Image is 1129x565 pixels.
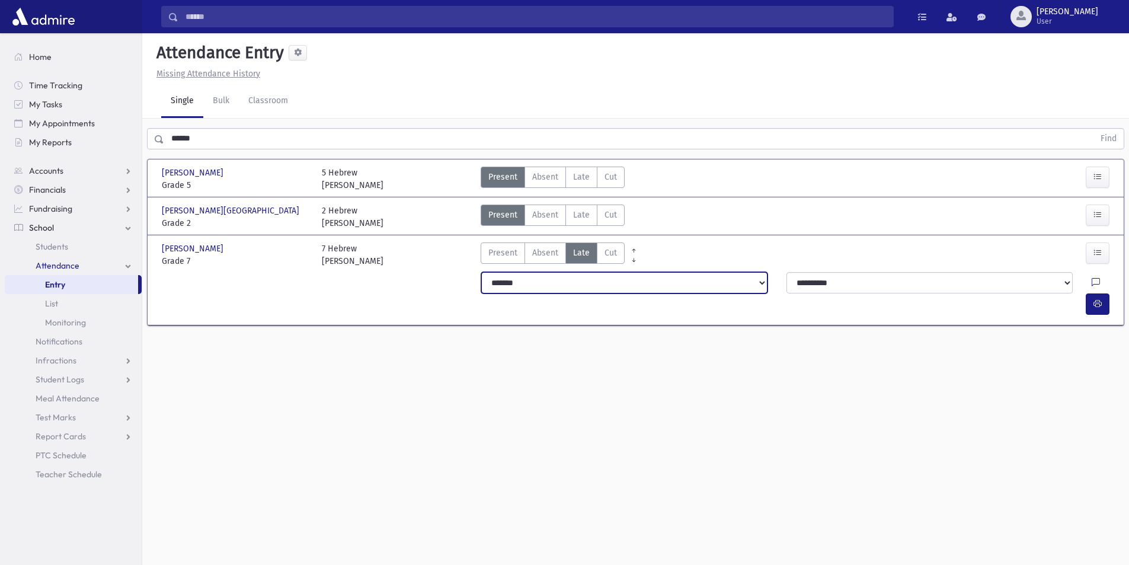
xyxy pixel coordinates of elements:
[36,336,82,347] span: Notifications
[5,180,142,199] a: Financials
[29,203,72,214] span: Fundraising
[5,199,142,218] a: Fundraising
[45,317,86,328] span: Monitoring
[36,355,76,366] span: Infractions
[1093,129,1124,149] button: Find
[5,237,142,256] a: Students
[29,184,66,195] span: Financials
[5,256,142,275] a: Attendance
[29,52,52,62] span: Home
[5,446,142,465] a: PTC Schedule
[532,247,558,259] span: Absent
[36,393,100,404] span: Meal Attendance
[1037,7,1098,17] span: [PERSON_NAME]
[45,298,58,309] span: List
[36,260,79,271] span: Attendance
[162,217,310,229] span: Grade 2
[162,205,302,217] span: [PERSON_NAME][GEOGRAPHIC_DATA]
[5,332,142,351] a: Notifications
[5,313,142,332] a: Monitoring
[573,209,590,221] span: Late
[5,294,142,313] a: List
[322,242,383,267] div: 7 Hebrew [PERSON_NAME]
[162,179,310,191] span: Grade 5
[5,427,142,446] a: Report Cards
[161,85,203,118] a: Single
[488,209,517,221] span: Present
[605,171,617,183] span: Cut
[605,247,617,259] span: Cut
[36,374,84,385] span: Student Logs
[605,209,617,221] span: Cut
[36,241,68,252] span: Students
[5,408,142,427] a: Test Marks
[29,118,95,129] span: My Appointments
[162,167,226,179] span: [PERSON_NAME]
[29,165,63,176] span: Accounts
[29,80,82,91] span: Time Tracking
[5,465,142,484] a: Teacher Schedule
[5,47,142,66] a: Home
[45,279,65,290] span: Entry
[5,275,138,294] a: Entry
[152,43,284,63] h5: Attendance Entry
[481,167,625,191] div: AttTypes
[178,6,893,27] input: Search
[5,351,142,370] a: Infractions
[5,133,142,152] a: My Reports
[573,171,590,183] span: Late
[5,218,142,237] a: School
[5,114,142,133] a: My Appointments
[488,247,517,259] span: Present
[5,95,142,114] a: My Tasks
[322,167,383,191] div: 5 Hebrew [PERSON_NAME]
[36,431,86,442] span: Report Cards
[481,242,625,267] div: AttTypes
[36,469,102,480] span: Teacher Schedule
[532,209,558,221] span: Absent
[5,389,142,408] a: Meal Attendance
[322,205,383,229] div: 2 Hebrew [PERSON_NAME]
[573,247,590,259] span: Late
[36,412,76,423] span: Test Marks
[9,5,78,28] img: AdmirePro
[36,450,87,461] span: PTC Schedule
[162,242,226,255] span: [PERSON_NAME]
[5,370,142,389] a: Student Logs
[203,85,239,118] a: Bulk
[532,171,558,183] span: Absent
[481,205,625,229] div: AttTypes
[1037,17,1098,26] span: User
[162,255,310,267] span: Grade 7
[29,222,54,233] span: School
[152,69,260,79] a: Missing Attendance History
[5,161,142,180] a: Accounts
[488,171,517,183] span: Present
[29,99,62,110] span: My Tasks
[156,69,260,79] u: Missing Attendance History
[239,85,298,118] a: Classroom
[29,137,72,148] span: My Reports
[5,76,142,95] a: Time Tracking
